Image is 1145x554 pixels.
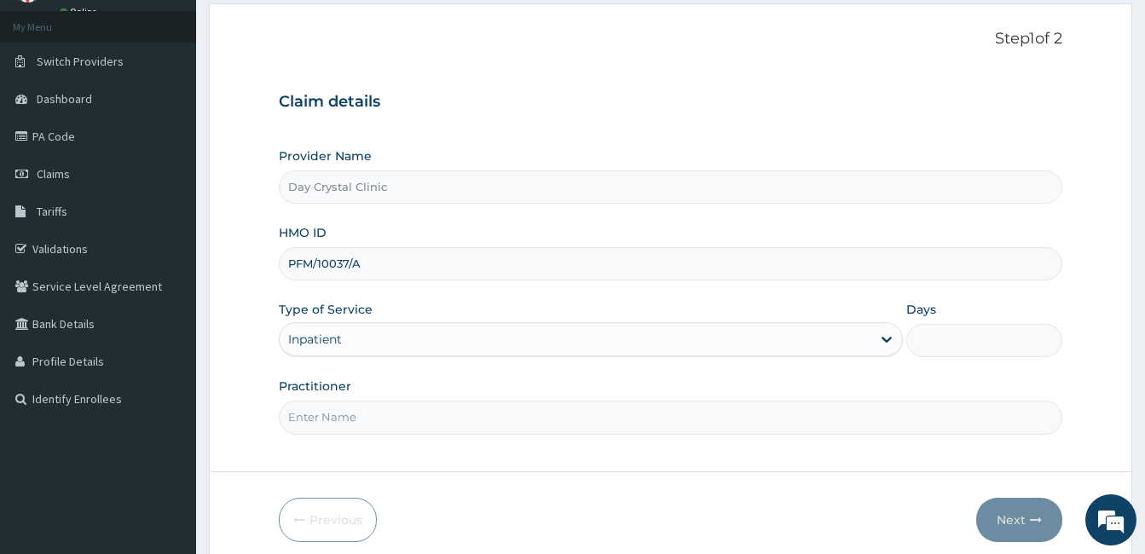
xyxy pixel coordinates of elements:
[32,85,69,128] img: d_794563401_company_1708531726252_794563401
[89,95,286,118] div: Chat with us now
[976,498,1062,542] button: Next
[37,166,70,182] span: Claims
[288,331,342,348] div: Inpatient
[37,91,92,107] span: Dashboard
[37,54,124,69] span: Switch Providers
[279,147,372,164] label: Provider Name
[280,9,321,49] div: Minimize live chat window
[906,301,936,318] label: Days
[279,224,327,241] label: HMO ID
[279,498,377,542] button: Previous
[60,6,101,18] a: Online
[279,247,1062,280] input: Enter HMO ID
[279,401,1062,434] input: Enter Name
[279,301,373,318] label: Type of Service
[279,93,1062,112] h3: Claim details
[99,168,235,340] span: We're online!
[279,378,351,395] label: Practitioner
[279,30,1062,49] p: Step 1 of 2
[9,372,325,431] textarea: Type your message and hit 'Enter'
[37,204,67,219] span: Tariffs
